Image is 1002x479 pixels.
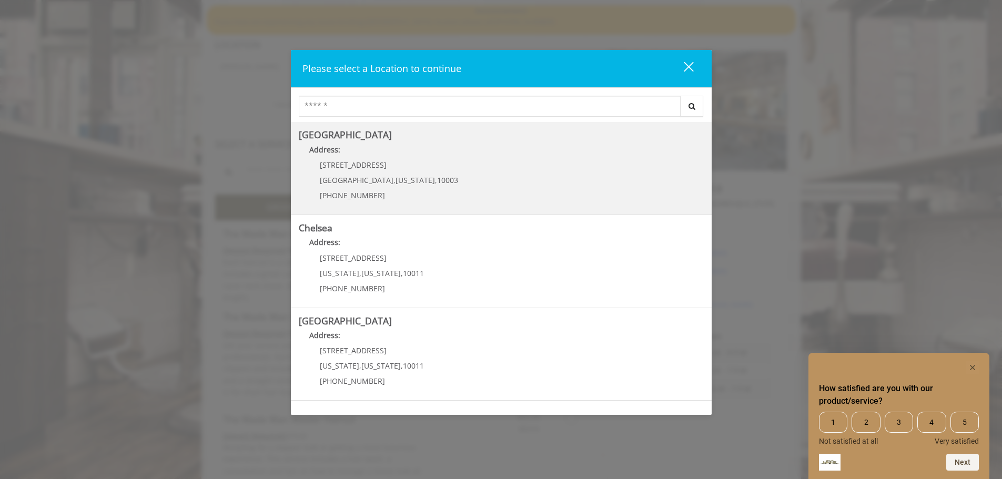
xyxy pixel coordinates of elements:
span: [US_STATE] [396,175,435,185]
span: [US_STATE] [361,268,401,278]
span: 5 [950,412,979,433]
span: , [393,175,396,185]
span: , [359,268,361,278]
b: [GEOGRAPHIC_DATA] [299,314,392,327]
span: 4 [917,412,946,433]
button: Hide survey [966,361,979,374]
span: [PHONE_NUMBER] [320,283,385,293]
span: Not satisfied at all [819,437,878,445]
span: [US_STATE] [320,361,359,371]
b: Chelsea [299,221,332,234]
div: How satisfied are you with our product/service? Select an option from 1 to 5, with 1 being Not sa... [819,361,979,471]
b: Flatiron [299,407,331,420]
span: [STREET_ADDRESS] [320,345,387,355]
button: Next question [946,454,979,471]
span: 10003 [437,175,458,185]
span: [PHONE_NUMBER] [320,190,385,200]
h2: How satisfied are you with our product/service? Select an option from 1 to 5, with 1 being Not sa... [819,382,979,407]
span: 1 [819,412,847,433]
div: How satisfied are you with our product/service? Select an option from 1 to 5, with 1 being Not sa... [819,412,979,445]
span: [STREET_ADDRESS] [320,253,387,263]
span: , [435,175,437,185]
span: Very satisfied [935,437,979,445]
span: [GEOGRAPHIC_DATA] [320,175,393,185]
div: close dialog [672,61,693,77]
div: Center Select [299,96,704,122]
span: [US_STATE] [320,268,359,278]
span: 2 [852,412,880,433]
span: 10011 [403,361,424,371]
b: [GEOGRAPHIC_DATA] [299,128,392,141]
span: , [401,361,403,371]
span: [PHONE_NUMBER] [320,376,385,386]
i: Search button [686,103,698,110]
button: close dialog [664,58,700,79]
b: Address: [309,145,340,155]
span: [STREET_ADDRESS] [320,160,387,170]
span: [US_STATE] [361,361,401,371]
b: Address: [309,237,340,247]
span: Please select a Location to continue [302,62,461,75]
span: , [359,361,361,371]
b: Address: [309,330,340,340]
span: , [401,268,403,278]
span: 10011 [403,268,424,278]
input: Search Center [299,96,681,117]
span: 3 [885,412,913,433]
